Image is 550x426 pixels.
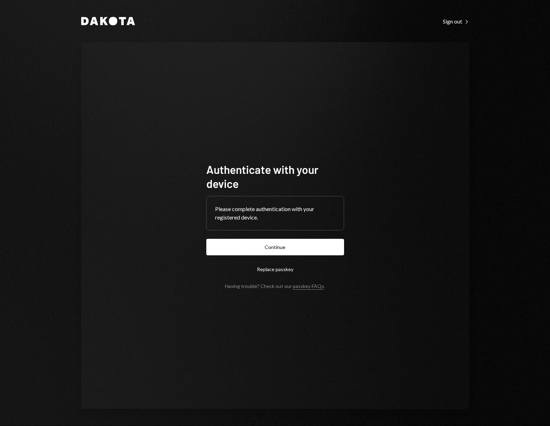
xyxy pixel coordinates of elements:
[215,205,335,222] div: Please complete authentication with your registered device.
[206,261,344,277] button: Replace passkey
[225,283,325,289] div: Having trouble? Check out our .
[443,18,469,25] div: Sign out
[206,239,344,255] button: Continue
[206,162,344,190] h1: Authenticate with your device
[443,17,469,25] a: Sign out
[293,283,324,290] a: passkey FAQs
